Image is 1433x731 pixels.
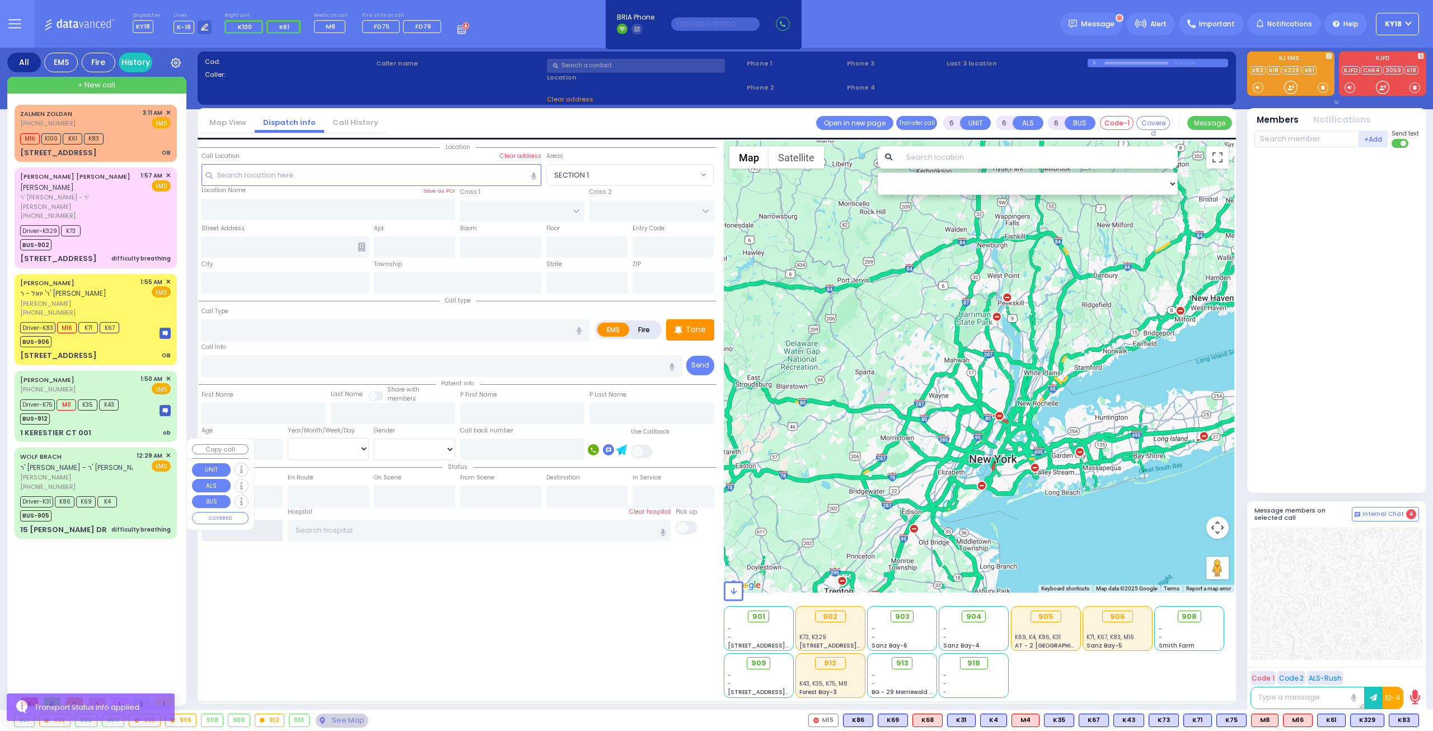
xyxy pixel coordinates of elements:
div: K68 [912,714,943,727]
span: BRIA Phone [617,12,654,22]
div: K75 [1216,714,1247,727]
div: K43 [1113,714,1144,727]
span: Important [1199,19,1235,29]
div: K35 [1044,714,1074,727]
button: ALS [192,479,231,492]
div: K67 [1079,714,1109,727]
div: BLS [1113,714,1144,727]
span: 3:11 AM [143,109,162,117]
label: ZIP [633,260,641,269]
span: BUS-905 [20,510,51,522]
div: BLS [1044,714,1074,727]
span: [PERSON_NAME] [20,183,74,192]
span: Driver-K31 [20,496,53,507]
div: K61 [1317,714,1346,727]
label: Pick up [676,507,697,516]
a: K83 [1250,66,1266,75]
button: Send [686,356,714,375]
button: BUS [192,495,231,509]
span: 4 [1406,509,1416,519]
button: Covered [1136,116,1170,130]
label: On Scene [374,473,401,482]
span: M8 [326,22,335,31]
span: [PHONE_NUMBER] [20,211,76,220]
button: KY18 [1376,13,1419,35]
span: Alert [1150,19,1167,29]
button: Code 2 [1277,671,1305,685]
span: [STREET_ADDRESS][PERSON_NAME] [728,688,833,696]
span: ✕ [166,277,171,287]
span: K69, K4, K86, K31 [1015,633,1061,641]
span: [PHONE_NUMBER] [20,482,76,491]
span: K100 [238,22,252,31]
span: - [943,633,947,641]
a: ZALMEN ZOLDAN [20,109,72,118]
div: ALS [912,714,943,727]
span: ✕ [166,108,171,118]
span: [PERSON_NAME] [20,299,137,309]
a: Open in new page [816,116,893,130]
button: Copy call [192,444,249,455]
span: EMS [152,180,171,192]
label: KJFD [1339,55,1426,63]
div: - [943,688,1005,696]
span: K83 [84,133,104,145]
span: ר' [PERSON_NAME] - ר' [PERSON_NAME] [20,193,137,211]
label: Medic on call [314,12,349,19]
div: BLS [1350,714,1384,727]
button: Show street map [729,146,769,169]
span: K71, K67, K83, M16 [1087,633,1134,641]
button: ALS [1013,116,1043,130]
span: K100 [41,133,61,145]
button: +Add [1359,131,1388,147]
a: K18 [1404,66,1418,75]
span: [STREET_ADDRESS][PERSON_NAME] [728,641,833,650]
a: K329 [1282,66,1301,75]
span: K71 [78,322,98,333]
h5: Message members on selected call [1254,507,1352,522]
div: ALS [1011,714,1039,727]
div: K69 [878,714,908,727]
div: [STREET_ADDRESS] [20,350,97,361]
div: BLS [947,714,976,727]
label: Cross 1 [460,188,480,197]
span: K61 [63,133,82,145]
span: 904 [966,611,982,622]
button: Toggle fullscreen view [1206,146,1229,169]
button: Drag Pegman onto the map to open Street View [1206,557,1229,579]
label: Clear address [500,152,541,161]
small: Share with [387,385,419,394]
span: Notifications [1267,19,1312,29]
span: K43 [99,399,119,411]
label: Use Callback [631,427,669,436]
a: [PERSON_NAME] [PERSON_NAME] [20,172,130,181]
label: Call Location [202,152,240,161]
span: ✕ [166,451,171,460]
label: En Route [288,473,313,482]
span: K61 [279,22,289,31]
img: message.svg [1069,20,1077,28]
span: Phone 3 [847,59,943,68]
label: Night unit [224,12,305,19]
span: K73 [61,225,81,236]
span: 901 [752,611,765,622]
span: K43, K35, K75, M8 [799,679,847,688]
div: difficulty breathing [111,254,171,263]
a: K18 [1267,66,1281,75]
div: 913 [289,714,309,727]
button: COVERED [192,512,249,524]
span: Phone 2 [747,83,843,92]
a: Open this area in Google Maps (opens a new window) [727,578,764,593]
span: BUS-902 [20,239,51,250]
div: - [943,679,1005,688]
label: Save as POI [423,187,455,195]
span: Sanz Bay-4 [943,641,980,650]
span: ✕ [166,171,171,180]
div: K31 [947,714,976,727]
div: ALS [1283,714,1313,727]
label: Last Name [331,390,363,399]
div: 906 [166,714,196,727]
span: Internal Chat [1362,510,1404,518]
button: Members [1257,114,1299,127]
button: Notifications [1313,114,1371,127]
